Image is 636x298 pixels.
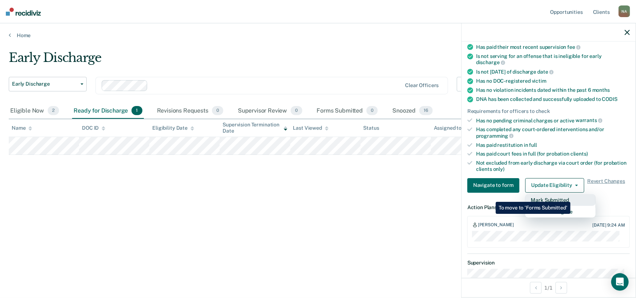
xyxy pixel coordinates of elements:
span: CODIS [602,96,617,102]
span: clients) [570,151,588,157]
button: Next Opportunity [555,282,567,294]
div: 1 / 1 [462,278,636,297]
div: Has completed any court-ordered interventions and/or [476,126,630,139]
span: Early Discharge [12,81,78,87]
div: Not excluded from early discharge via court order (for probation clients [476,160,630,172]
div: [DATE] 9:24 AM [593,223,625,228]
button: Update Eligibility [525,178,584,193]
span: programming [476,133,514,139]
span: 0 [366,106,378,115]
div: Supervision Termination Date [223,122,287,134]
span: months [592,87,610,93]
a: Home [9,32,627,39]
button: Mark Submitted [525,194,596,206]
div: Is not [DATE] of discharge [476,68,630,75]
button: Previous Opportunity [530,282,542,294]
div: Has no DOC-registered [476,78,630,84]
div: Clear officers [405,82,439,89]
span: 1 [131,106,142,115]
div: Last Viewed [293,125,329,131]
div: Revisions Requests [156,103,225,119]
div: Early Discharge [9,50,486,71]
div: Has paid their most recent supervision [476,44,630,50]
div: Name [12,125,32,131]
span: Revert Changes [587,178,625,193]
div: [PERSON_NAME] [478,222,514,228]
img: Recidiviz [6,8,41,16]
div: Has paid restitution in [476,142,630,148]
div: Open Intercom Messenger [611,273,629,291]
div: Forms Submitted [315,103,380,119]
span: 2 [48,106,59,115]
div: Supervisor Review [236,103,304,119]
dt: Action Plans and Notes [467,204,630,211]
span: fee [568,44,581,50]
div: Snoozed [391,103,434,119]
span: date [537,69,553,75]
button: Navigate to form [467,178,519,193]
span: 0 [212,106,223,115]
div: Requirements for officers to check [467,108,630,114]
div: Has paid court fees in full (for probation [476,151,630,157]
span: 0 [291,106,302,115]
span: full [529,142,537,148]
div: N A [619,5,630,17]
span: discharge [476,59,505,65]
span: victim [532,78,546,84]
button: Mark as Ineligible [525,206,596,217]
div: Eligibility Date [152,125,194,131]
span: only) [493,166,505,172]
div: DOC ID [82,125,105,131]
div: Ready for Discharge [72,103,144,119]
div: Assigned to [434,125,468,131]
div: Has no pending criminal charges or active [476,117,630,124]
div: Has no violation incidents dated within the past 6 [476,87,630,93]
span: 16 [419,106,433,115]
div: Is not serving for an offense that is ineligible for early [476,53,630,66]
span: warrants [576,117,602,123]
dt: Supervision [467,260,630,266]
a: Navigate to form link [467,178,522,193]
div: DNA has been collected and successfully uploaded to [476,96,630,102]
div: Status [364,125,379,131]
div: Eligible Now [9,103,60,119]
